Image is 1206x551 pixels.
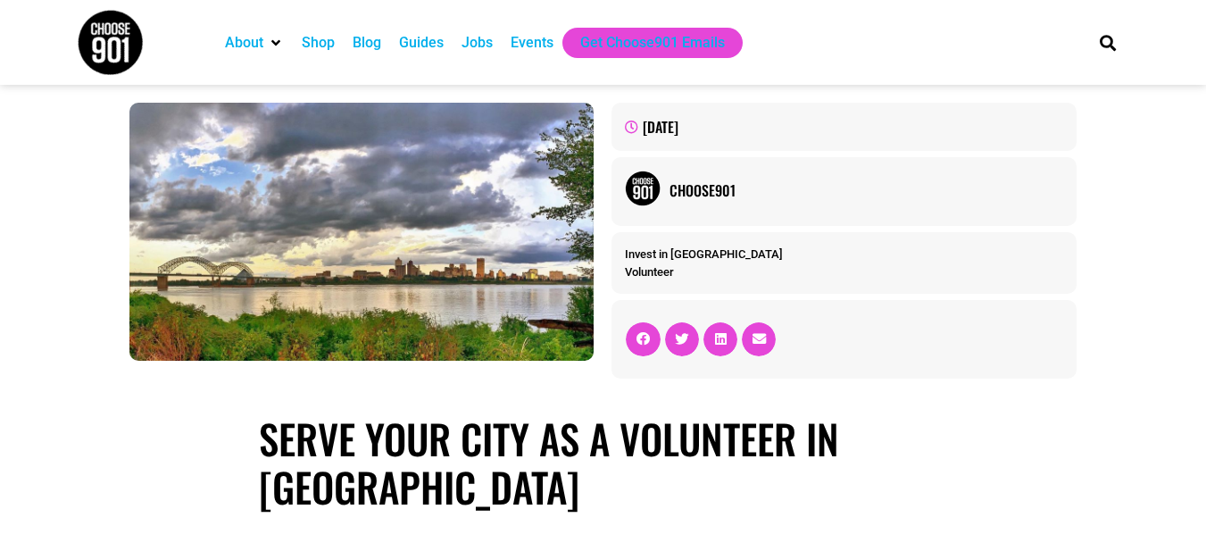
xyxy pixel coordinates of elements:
[302,32,335,54] a: Shop
[626,322,660,356] div: Share on facebook
[665,322,699,356] div: Share on twitter
[462,32,493,54] a: Jobs
[216,28,293,58] div: About
[625,171,661,206] img: Picture of Choose901
[399,32,444,54] a: Guides
[670,179,1062,201] a: Choose901
[703,322,737,356] div: Share on linkedin
[625,265,674,279] a: Volunteer
[643,116,678,138] time: [DATE]
[353,32,381,54] a: Blog
[259,414,947,511] h1: Serve Your City as a Volunteer in [GEOGRAPHIC_DATA]
[625,247,783,261] a: Invest in [GEOGRAPHIC_DATA]
[1093,28,1122,57] div: Search
[511,32,553,54] a: Events
[580,32,725,54] a: Get Choose901 Emails
[742,322,776,356] div: Share on email
[225,32,263,54] a: About
[216,28,1069,58] nav: Main nav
